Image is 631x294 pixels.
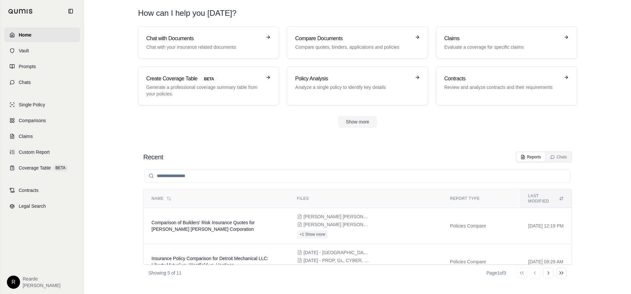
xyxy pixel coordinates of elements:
[442,208,520,244] td: Policies Compare
[19,32,32,38] span: Home
[444,75,560,83] h3: Contracts
[143,152,163,162] h2: Recent
[138,67,279,105] a: Create Coverage TableBETAGenerate a professional coverage summary table from your policies.
[146,75,262,83] h3: Create Coverage Table
[146,35,262,42] h3: Chat with Documents
[146,44,262,50] p: Chat with your insurance related documents
[520,244,572,280] td: [DATE] 09:29 AM
[436,67,577,105] a: ContractsReview and analyze contracts and their requirements
[338,116,377,128] button: Show more
[65,6,76,16] button: Collapse sidebar
[4,199,80,213] a: Legal Search
[8,9,33,14] img: Qumis Logo
[528,193,564,204] div: Last modified
[304,249,369,256] span: 09.27.2024 - Hastings - CUMB - Policy - $1,164 - Detroit Mechanical.pdf
[521,154,541,160] div: Reports
[295,35,410,42] h3: Compare Documents
[517,152,545,162] button: Reports
[4,129,80,144] a: Claims
[19,165,51,171] span: Coverage Table
[304,257,369,264] span: 09.27.2025 - PROP, GL, CYBER, BAUT, IM, CRIME, CUMB - Quote - $8,084 - Detroit Mechanical.pdf
[54,165,67,171] span: BETA
[138,8,237,18] h1: How can I help you [DATE]?
[19,47,29,54] span: Vault
[304,213,369,220] span: Gallagher Kaiser BR quote Eff 9-01-25.pdf
[4,161,80,175] a: Coverage TableBETA
[295,84,410,91] p: Analyze a single policy to identify key details
[287,67,428,105] a: Policy AnalysisAnalyze a single policy to identify key details
[23,282,60,289] span: [PERSON_NAME]
[442,189,520,208] th: Report Type
[19,149,50,155] span: Custom Report
[19,101,45,108] span: Single Policy
[520,208,572,244] td: [DATE] 12:19 PM
[444,44,560,50] p: Evaluate a coverage for specific claims
[546,152,571,162] button: Chats
[152,196,281,201] div: Name
[289,189,442,208] th: Files
[295,44,410,50] p: Compare quotes, binders, applications and policies
[4,183,80,198] a: Contracts
[297,230,328,238] button: +1 Show more
[444,84,560,91] p: Review and analyze contracts and their requirements
[4,145,80,159] a: Custom Report
[436,26,577,59] a: ClaimsEvaluate a coverage for specific claims
[287,26,428,59] a: Compare DocumentsCompare quotes, binders, applications and policies
[4,59,80,74] a: Prompts
[444,35,560,42] h3: Claims
[23,276,60,282] span: Rearde
[4,28,80,42] a: Home
[149,270,181,276] p: Showing 5 of 11
[19,187,38,194] span: Contracts
[19,117,46,124] span: Comparisons
[19,133,33,140] span: Claims
[19,203,46,209] span: Legal Search
[138,26,279,59] a: Chat with DocumentsChat with your insurance related documents
[4,97,80,112] a: Single Policy
[19,63,36,70] span: Prompts
[4,43,80,58] a: Vault
[4,113,80,128] a: Comparisons
[146,84,262,97] p: Generate a professional coverage summary table from your policies.
[7,276,20,289] div: R
[200,75,218,83] span: BETA
[550,154,567,160] div: Chats
[304,221,369,228] span: Gallagher Kaiser Corp Quote Proposal.pdf
[152,256,269,268] span: Insurance Policy Comparison for Detroit Mechanical LLC: Liberty Mutual vs. Westfield vs. Hastings
[295,75,410,83] h3: Policy Analysis
[442,244,520,280] td: Policies Compare
[486,270,506,276] div: Page 1 of 3
[152,220,255,232] span: Comparison of Builders' Risk Insurance Quotes for Gallagher Kaiser Corporation
[4,75,80,90] a: Chats
[19,79,31,86] span: Chats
